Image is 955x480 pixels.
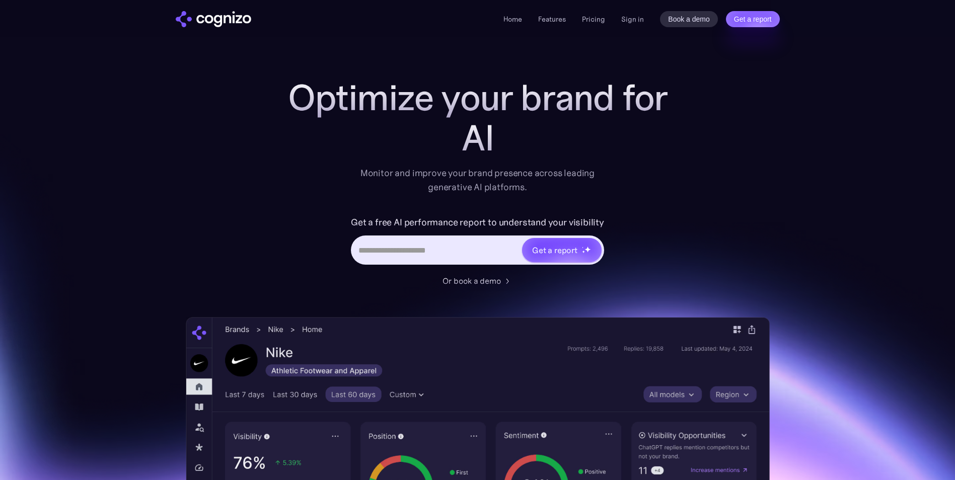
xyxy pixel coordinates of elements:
a: Features [538,15,566,24]
a: Pricing [582,15,605,24]
label: Get a free AI performance report to understand your visibility [351,214,604,230]
a: Sign in [621,13,644,25]
div: Or book a demo [443,275,501,287]
img: star [582,247,583,248]
div: AI [276,118,679,158]
a: Get a report [726,11,780,27]
a: Or book a demo [443,275,513,287]
a: Home [503,15,522,24]
img: cognizo logo [176,11,251,27]
div: Get a report [532,244,577,256]
a: Get a reportstarstarstar [521,237,603,263]
img: star [584,246,591,253]
div: Monitor and improve your brand presence across leading generative AI platforms. [354,166,602,194]
a: Book a demo [660,11,718,27]
h1: Optimize your brand for [276,77,679,118]
a: home [176,11,251,27]
img: star [582,250,585,254]
form: Hero URL Input Form [351,214,604,270]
